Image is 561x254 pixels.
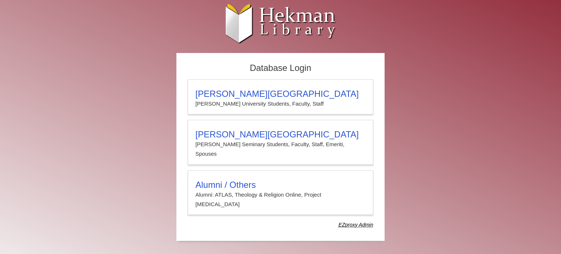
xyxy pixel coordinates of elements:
a: [PERSON_NAME][GEOGRAPHIC_DATA][PERSON_NAME] Seminary Students, Faculty, Staff, Emeriti, Spouses [188,120,373,165]
h2: Database Login [184,61,377,76]
p: [PERSON_NAME] University Students, Faculty, Staff [195,99,366,109]
h3: [PERSON_NAME][GEOGRAPHIC_DATA] [195,129,366,140]
p: [PERSON_NAME] Seminary Students, Faculty, Staff, Emeriti, Spouses [195,140,366,159]
a: [PERSON_NAME][GEOGRAPHIC_DATA][PERSON_NAME] University Students, Faculty, Staff [188,79,373,114]
h3: Alumni / Others [195,180,366,190]
p: Alumni: ATLAS, Theology & Religion Online, Project [MEDICAL_DATA] [195,190,366,209]
h3: [PERSON_NAME][GEOGRAPHIC_DATA] [195,89,366,99]
dfn: Use Alumni login [339,222,373,228]
summary: Alumni / OthersAlumni: ATLAS, Theology & Religion Online, Project [MEDICAL_DATA] [195,180,366,209]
